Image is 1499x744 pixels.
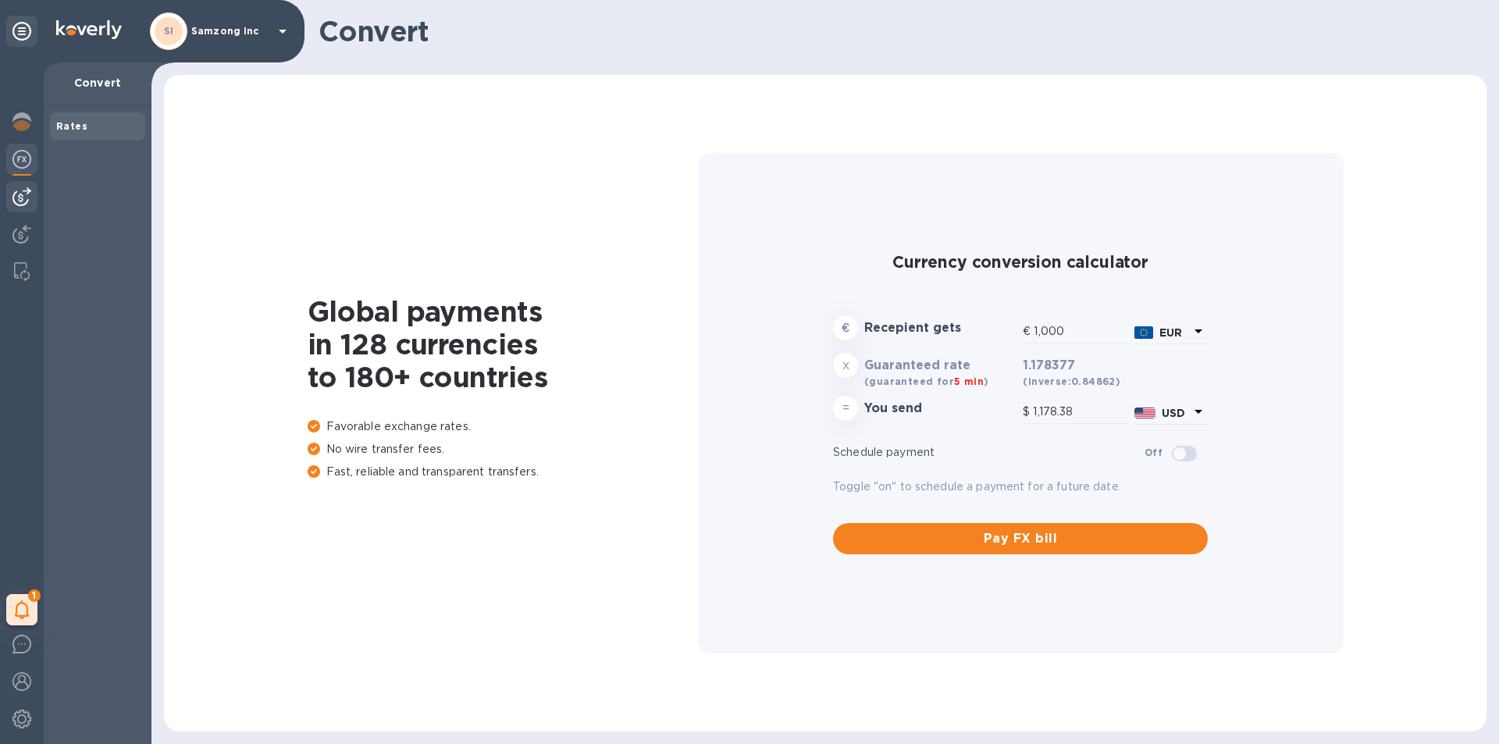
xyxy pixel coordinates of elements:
div: $ [1023,400,1033,424]
div: = [833,396,858,421]
h3: You send [864,401,1017,416]
span: 1 [28,589,41,602]
strong: € [842,322,849,334]
b: SI [164,25,174,37]
div: € [1023,320,1034,344]
p: Favorable exchange rates. [308,418,698,435]
img: Logo [56,20,122,39]
div: x [833,353,858,378]
p: No wire transfer fees. [308,441,698,457]
img: USD [1134,408,1155,418]
p: Fast, reliable and transparent transfers. [308,464,698,480]
p: Samzong inc [191,26,269,37]
img: Foreign exchange [12,150,31,169]
b: EUR [1159,326,1182,339]
p: Schedule payment [833,444,1145,461]
h1: Global payments in 128 currencies to 180+ countries [308,295,698,393]
b: (inverse: 0.84862 ) [1023,376,1120,387]
b: Rates [56,120,87,132]
b: (guaranteed for ) [864,376,988,387]
span: 5 min [954,376,984,387]
h3: 1.178377 [1023,358,1208,373]
b: USD [1162,407,1185,419]
h2: Currency conversion calculator [833,252,1208,272]
b: Off [1145,447,1163,458]
p: Toggle "on" to schedule a payment for a future date. [833,479,1208,495]
input: Amount [1034,320,1128,344]
span: Pay FX bill [846,529,1195,548]
p: Convert [56,75,139,91]
button: Pay FX bill [833,523,1208,554]
h1: Convert [319,15,1474,48]
div: Unpin categories [6,16,37,47]
input: Amount [1033,400,1128,424]
h3: Guaranteed rate [864,358,1017,373]
h3: Recepient gets [864,321,1017,336]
